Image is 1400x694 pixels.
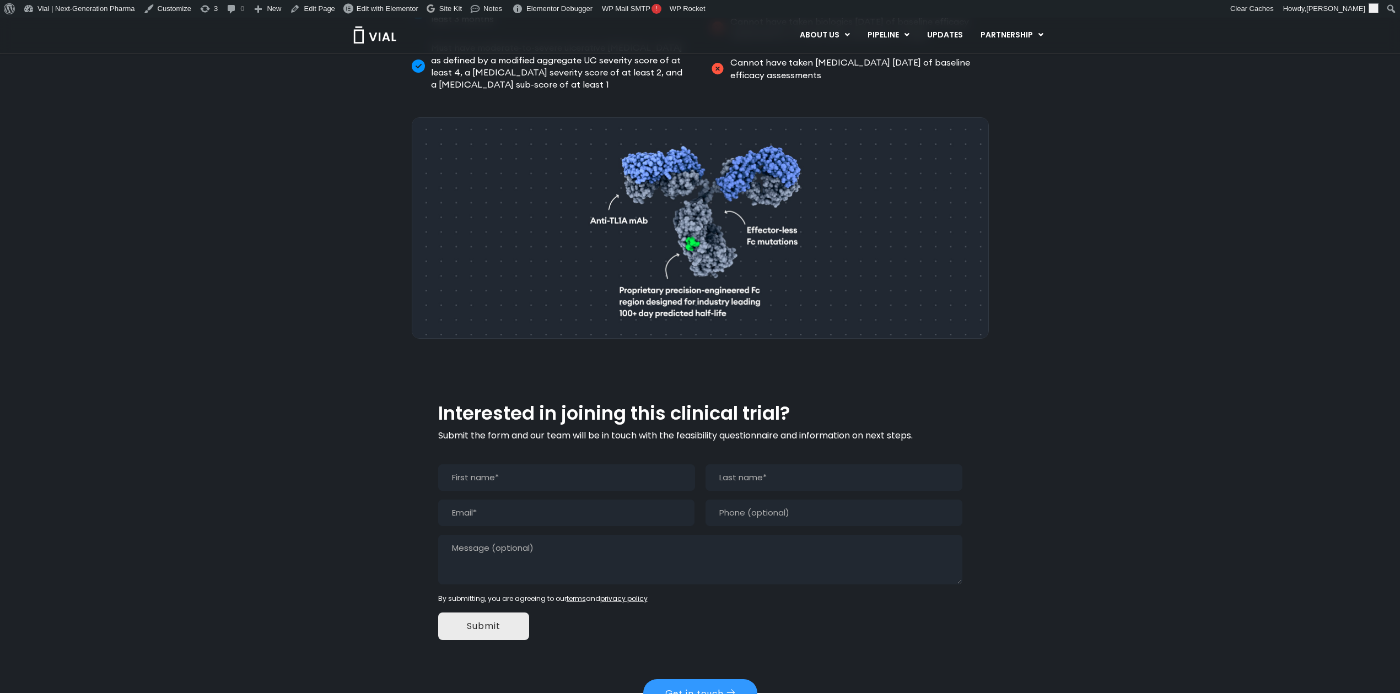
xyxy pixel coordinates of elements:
span: Site Kit [439,4,462,13]
h2: Interested in joining this clinical trial? [438,403,962,424]
input: Phone (optional) [706,500,962,526]
img: Vial Logo [353,26,397,44]
input: Last name* [706,464,962,491]
a: privacy policy [600,594,648,603]
a: ABOUT USMenu Toggle [791,26,858,45]
span: Edit with Elementor [357,4,418,13]
p: Submit the form and our team will be in touch with the feasibility questionnaire and information ... [438,429,962,442]
a: terms [567,594,586,603]
span: ! [651,4,661,14]
span: [PERSON_NAME] [1306,4,1365,13]
a: PARTNERSHIPMenu Toggle [972,26,1052,45]
a: UPDATES [918,26,971,45]
input: Submit [438,612,529,640]
span: Cannot have taken [MEDICAL_DATA] [DATE] of baseline efficacy assessments [728,56,989,81]
div: By submitting, you are agreeing to our and [438,594,962,604]
input: First name* [438,464,695,491]
a: PIPELINEMenu Toggle [859,26,918,45]
input: Email* [438,500,695,526]
span: Must have moderate-to-severe ulcerative [MEDICAL_DATA] as defined by a modified aggregate UC seve... [428,41,690,91]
